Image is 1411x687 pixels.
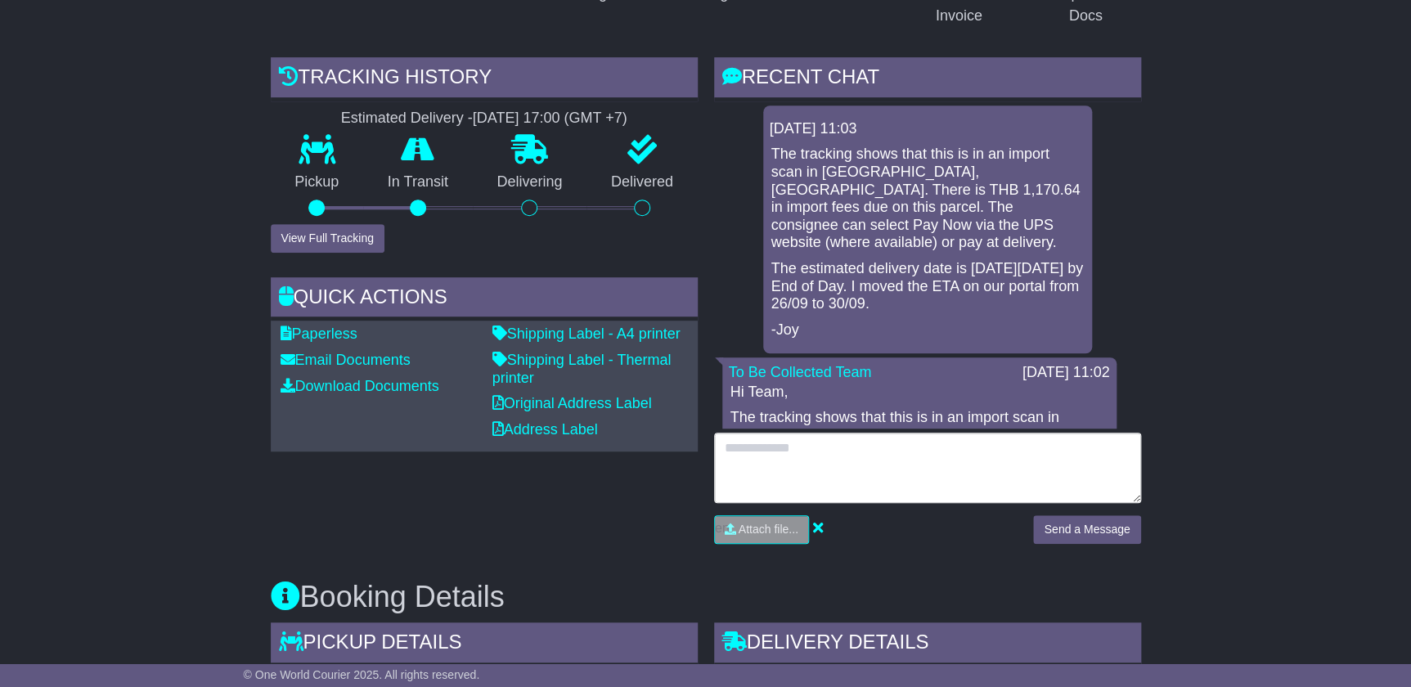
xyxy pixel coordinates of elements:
p: The tracking shows that this is in an import scan in [GEOGRAPHIC_DATA], [GEOGRAPHIC_DATA]. There ... [771,146,1084,252]
a: To Be Collected Team [729,364,872,380]
div: [DATE] 17:00 (GMT +7) [473,110,627,128]
div: [DATE] 11:03 [770,120,1085,138]
p: -Joy [771,321,1084,339]
p: Hi Team, [730,384,1108,402]
p: Delivered [586,173,698,191]
button: View Full Tracking [271,224,384,253]
a: Email Documents [281,352,411,368]
p: Delivering [473,173,587,191]
h3: Booking Details [271,581,1141,613]
p: The tracking shows that this is in an import scan in [GEOGRAPHIC_DATA], [GEOGRAPHIC_DATA]. There ... [730,409,1108,497]
a: Download Documents [281,378,439,394]
div: Quick Actions [271,277,698,321]
a: Original Address Label [492,395,652,411]
a: Shipping Label - Thermal printer [492,352,672,386]
div: Delivery Details [714,622,1141,667]
p: In Transit [363,173,473,191]
span: © One World Courier 2025. All rights reserved. [244,668,480,681]
button: Send a Message [1033,515,1140,544]
a: Paperless [281,326,357,342]
div: Pickup Details [271,622,698,667]
a: Address Label [492,421,598,438]
div: Tracking history [271,57,698,101]
div: Estimated Delivery - [271,110,698,128]
a: Shipping Label - A4 printer [492,326,681,342]
div: RECENT CHAT [714,57,1141,101]
div: [DATE] 11:02 [1022,364,1110,382]
p: Pickup [271,173,364,191]
p: The estimated delivery date is [DATE][DATE] by End of Day. I moved the ETA on our portal from 26/... [771,260,1084,313]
